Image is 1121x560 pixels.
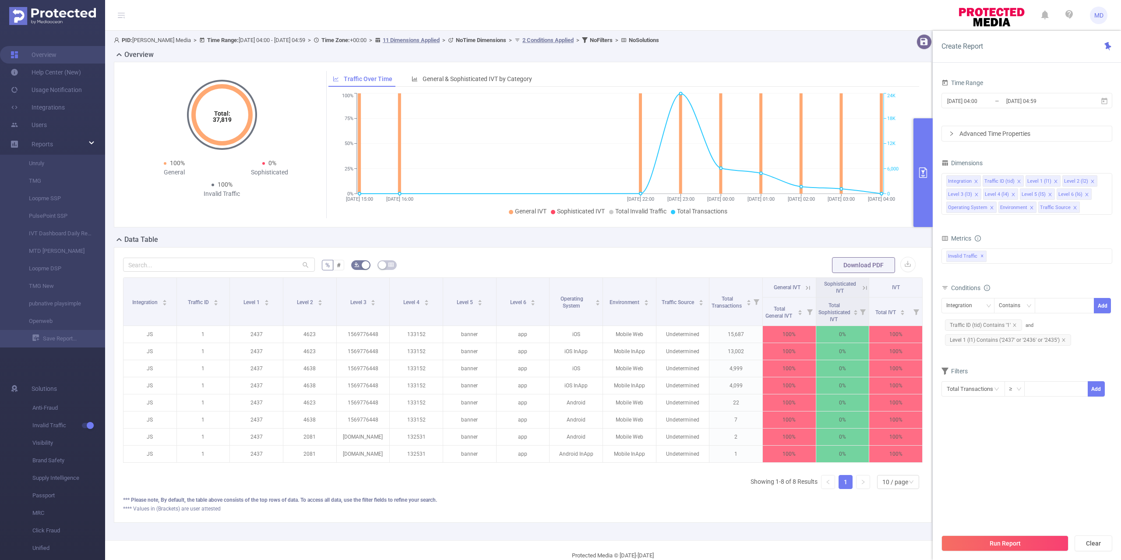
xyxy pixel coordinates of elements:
[317,298,322,301] i: icon: caret-up
[816,360,869,377] p: 0%
[804,298,816,326] i: Filter menu
[457,299,474,305] span: Level 5
[983,175,1024,187] li: Traffic ID (tid)
[656,343,709,360] p: Undetermined
[603,377,656,394] p: Mobile InApp
[11,81,82,99] a: Usage Notification
[882,475,908,489] div: 10 / page
[11,99,65,116] a: Integrations
[656,377,709,394] p: Undetermined
[390,343,443,360] p: 133152
[354,262,360,267] i: icon: bg-colors
[412,76,418,82] i: icon: bar-chart
[506,37,515,43] span: >
[698,298,703,301] i: icon: caret-up
[1062,175,1097,187] li: Level 2 (l2)
[177,394,230,411] p: 1
[32,504,105,522] span: MRC
[832,257,895,273] button: Download PDF
[497,394,550,411] p: app
[346,196,373,202] tspan: [DATE] 15:00
[941,535,1068,551] button: Run Report
[1058,189,1082,200] div: Level 6 (l6)
[839,475,852,489] a: 1
[390,394,443,411] p: 133152
[11,64,81,81] a: Help Center (New)
[390,360,443,377] p: 133152
[1022,189,1046,200] div: Level 5 (l5)
[268,159,276,167] span: 0%
[370,298,376,304] div: Sort
[1029,206,1034,211] i: icon: close
[32,135,53,153] a: Reports
[337,360,390,377] p: 1569776448
[946,175,981,187] li: Integration
[984,176,1015,187] div: Traffic ID (tid)
[345,141,353,147] tspan: 50%
[853,308,858,314] div: Sort
[986,303,991,309] i: icon: down
[174,189,270,198] div: Invalid Traffic
[1017,179,1021,184] i: icon: close
[1087,381,1104,397] button: Add
[644,298,649,301] i: icon: caret-up
[667,196,694,202] tspan: [DATE] 23:00
[32,539,105,557] span: Unified
[941,323,1075,343] span: and
[1038,202,1080,213] li: Traffic Source
[797,308,802,311] i: icon: caret-up
[974,192,979,198] i: icon: close
[550,394,603,411] p: Android
[1020,188,1055,200] li: Level 5 (l5)
[656,394,709,411] p: Undetermined
[18,207,95,225] a: PulsePoint SSP
[497,326,550,343] p: app
[177,360,230,377] p: 1
[797,312,802,314] i: icon: caret-down
[595,298,600,301] i: icon: caret-up
[170,159,185,167] span: 100%
[424,298,429,304] div: Sort
[1085,192,1089,198] i: icon: close
[550,377,603,394] p: iOS InApp
[403,299,421,305] span: Level 4
[868,196,895,202] tspan: [DATE] 04:00
[162,298,167,301] i: icon: caret-up
[603,360,656,377] p: Mobile Web
[1026,303,1032,309] i: icon: down
[388,262,394,267] i: icon: table
[11,46,56,64] a: Overview
[32,452,105,469] span: Brand Safety
[32,434,105,452] span: Visibility
[297,299,314,305] span: Level 2
[1054,179,1058,184] i: icon: close
[949,131,954,136] i: icon: right
[825,479,831,485] i: icon: left
[443,343,496,360] p: banner
[550,326,603,343] p: iOS
[32,399,105,417] span: Anti-Fraud
[333,76,339,82] i: icon: line-chart
[497,360,550,377] p: app
[123,343,176,360] p: JS
[18,312,95,330] a: Openweb
[1073,206,1077,211] i: icon: close
[698,298,704,304] div: Sort
[941,368,968,375] span: Filters
[839,475,853,489] li: 1
[531,302,536,305] i: icon: caret-down
[11,116,47,134] a: Users
[123,360,176,377] p: JS
[423,75,532,82] span: General & Sophisticated IVT by Category
[32,522,105,539] span: Click Fraud
[951,284,990,291] span: Conditions
[386,196,413,202] tspan: [DATE] 16:00
[853,312,858,314] i: icon: caret-down
[948,202,987,213] div: Operating System
[709,326,762,343] p: 15,687
[1048,192,1052,198] i: icon: close
[590,37,613,43] b: No Filters
[909,479,914,486] i: icon: down
[283,377,336,394] p: 4638
[342,93,353,99] tspan: 100%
